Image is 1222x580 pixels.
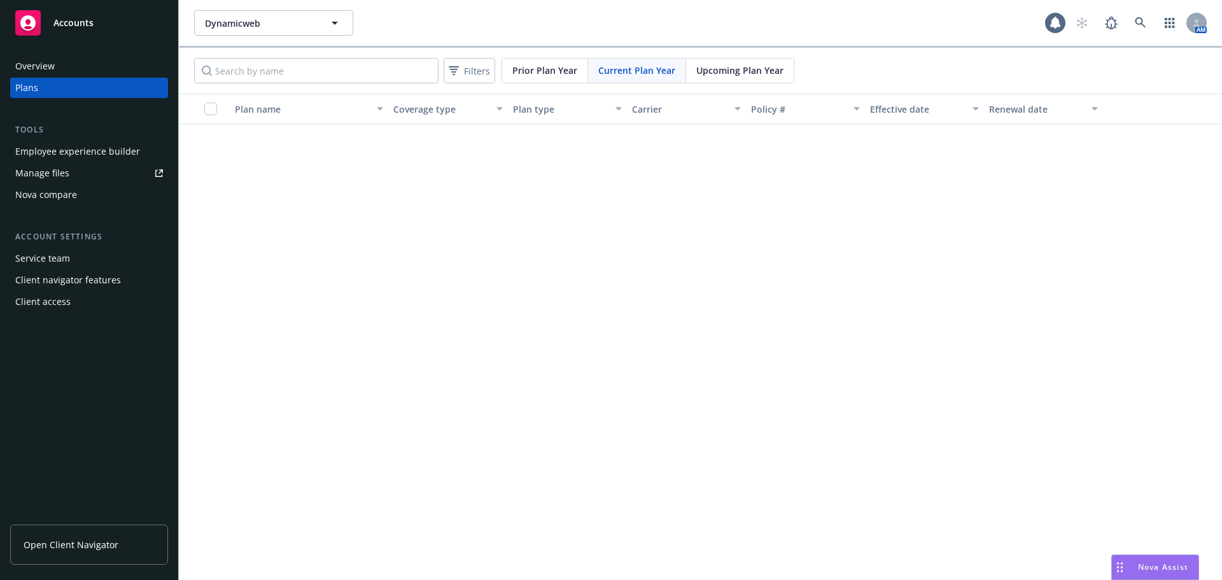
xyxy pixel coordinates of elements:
button: Coverage type [388,94,507,124]
div: Renewal date [989,103,1084,116]
button: Plan name [230,94,388,124]
div: Plans [15,78,38,98]
button: Carrier [627,94,746,124]
span: Nova Assist [1138,562,1188,572]
button: Dynamicweb [194,10,353,36]
a: Client navigator features [10,270,168,290]
div: Manage files [15,163,69,183]
button: Policy # [746,94,865,124]
div: Tools [10,124,168,136]
span: Open Client Navigator [24,538,118,551]
div: Nova compare [15,185,77,205]
a: Plans [10,78,168,98]
div: Plan type [513,103,608,116]
input: Select all [204,103,217,115]
a: Accounts [10,5,168,41]
span: Accounts [53,18,94,28]
div: Policy # [751,103,846,116]
button: Renewal date [984,94,1103,124]
div: Drag to move [1112,555,1128,579]
span: Filters [464,64,490,78]
div: Coverage type [393,103,488,116]
div: Plan name [235,103,369,116]
div: Employee experience builder [15,141,140,162]
a: Manage files [10,163,168,183]
a: Start snowing [1069,10,1095,36]
div: Client navigator features [15,270,121,290]
input: Search by name [194,58,439,83]
a: Employee experience builder [10,141,168,162]
span: Current Plan Year [598,64,675,77]
a: Search [1128,10,1153,36]
div: Client access [15,292,71,312]
span: Upcoming Plan Year [696,64,783,77]
a: Overview [10,56,168,76]
a: Report a Bug [1099,10,1124,36]
span: Prior Plan Year [512,64,577,77]
button: Nova Assist [1111,555,1199,580]
span: Filters [446,62,493,80]
div: Account settings [10,230,168,243]
button: Filters [444,58,495,83]
div: Effective date [870,103,965,116]
button: Effective date [865,94,984,124]
span: Dynamicweb [205,17,315,30]
div: Service team [15,248,70,269]
div: Carrier [632,103,727,116]
a: Nova compare [10,185,168,205]
a: Client access [10,292,168,312]
a: Service team [10,248,168,269]
button: Plan type [508,94,627,124]
div: Overview [15,56,55,76]
a: Switch app [1157,10,1183,36]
